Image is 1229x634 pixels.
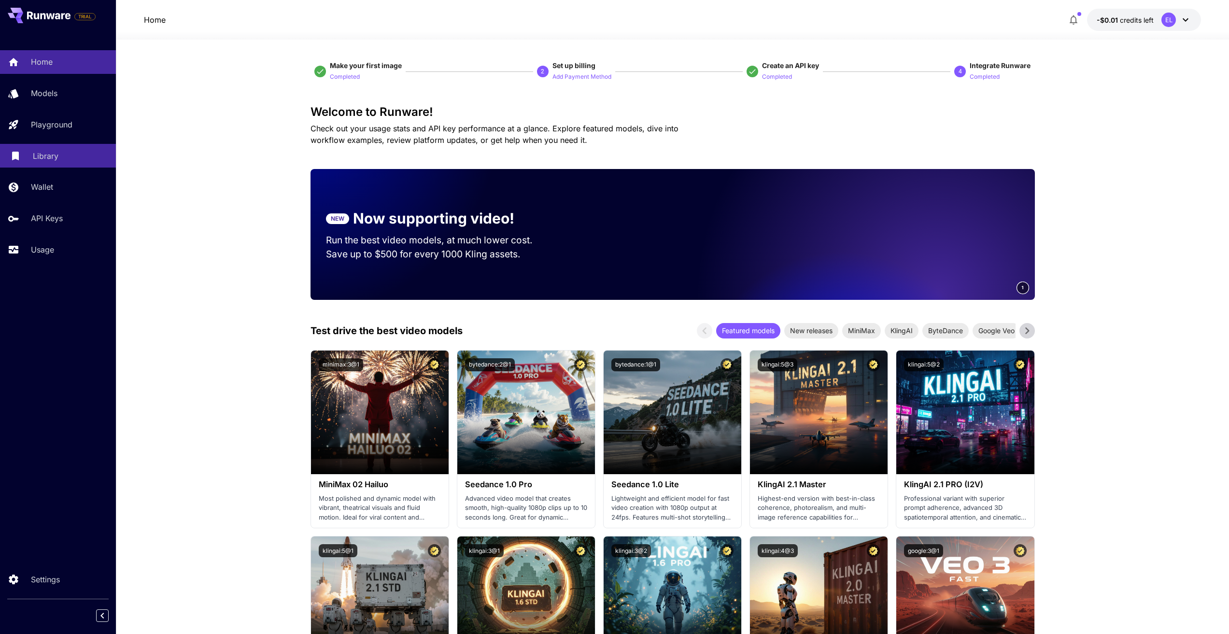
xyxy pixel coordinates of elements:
[103,607,116,624] div: Collapse sidebar
[574,544,587,557] button: Certified Model – Vetted for best performance and includes a commercial license.
[74,11,96,22] span: Add your payment card to enable full platform functionality.
[552,72,611,82] p: Add Payment Method
[144,14,166,26] nav: breadcrumb
[784,325,838,336] span: New releases
[33,150,58,162] p: Library
[970,70,1000,82] button: Completed
[758,494,880,522] p: Highest-end version with best-in-class coherence, photorealism, and multi-image reference capabil...
[922,325,969,336] span: ByteDance
[331,214,344,223] p: NEW
[428,544,441,557] button: Certified Model – Vetted for best performance and includes a commercial license.
[541,67,544,76] p: 2
[319,494,441,522] p: Most polished and dynamic model with vibrant, theatrical visuals and fluid motion. Ideal for vira...
[31,244,54,255] p: Usage
[457,351,595,474] img: alt
[353,208,514,229] p: Now supporting video!
[904,494,1026,522] p: Professional variant with superior prompt adherence, advanced 3D spatiotemporal attention, and ci...
[762,70,792,82] button: Completed
[574,358,587,371] button: Certified Model – Vetted for best performance and includes a commercial license.
[784,323,838,338] div: New releases
[611,358,660,371] button: bytedance:1@1
[1021,284,1024,291] span: 1
[720,544,734,557] button: Certified Model – Vetted for best performance and includes a commercial license.
[1014,358,1027,371] button: Certified Model – Vetted for best performance and includes a commercial license.
[1161,13,1176,27] div: EL
[867,358,880,371] button: Certified Model – Vetted for best performance and includes a commercial license.
[330,70,360,82] button: Completed
[552,61,595,70] span: Set up billing
[758,544,798,557] button: klingai:4@3
[144,14,166,26] a: Home
[319,544,357,557] button: klingai:5@1
[973,325,1020,336] span: Google Veo
[611,494,734,522] p: Lightweight and efficient model for fast video creation with 1080p output at 24fps. Features mult...
[1014,544,1027,557] button: Certified Model – Vetted for best performance and includes a commercial license.
[326,233,551,247] p: Run the best video models, at much lower cost.
[1087,9,1201,31] button: -$0.0077EL
[552,70,611,82] button: Add Payment Method
[904,544,943,557] button: google:3@1
[311,124,678,145] span: Check out your usage stats and API key performance at a glance. Explore featured models, dive int...
[330,61,402,70] span: Make your first image
[842,325,881,336] span: MiniMax
[885,323,918,338] div: KlingAI
[311,351,449,474] img: alt
[31,212,63,224] p: API Keys
[75,13,95,20] span: TRIAL
[970,61,1031,70] span: Integrate Runware
[31,87,57,99] p: Models
[1097,15,1154,25] div: -$0.0077
[750,351,888,474] img: alt
[465,494,587,522] p: Advanced video model that creates smooth, high-quality 1080p clips up to 10 seconds long. Great f...
[31,181,53,193] p: Wallet
[311,105,1035,119] h3: Welcome to Runware!
[720,358,734,371] button: Certified Model – Vetted for best performance and includes a commercial license.
[970,72,1000,82] p: Completed
[762,72,792,82] p: Completed
[922,323,969,338] div: ByteDance
[319,480,441,489] h3: MiniMax 02 Hailuo
[31,574,60,585] p: Settings
[326,247,551,261] p: Save up to $500 for every 1000 Kling assets.
[758,358,797,371] button: klingai:5@3
[96,609,109,622] button: Collapse sidebar
[904,358,944,371] button: klingai:5@2
[842,323,881,338] div: MiniMax
[330,72,360,82] p: Completed
[611,544,651,557] button: klingai:3@2
[867,544,880,557] button: Certified Model – Vetted for best performance and includes a commercial license.
[31,119,72,130] p: Playground
[465,358,515,371] button: bytedance:2@1
[611,480,734,489] h3: Seedance 1.0 Lite
[973,323,1020,338] div: Google Veo
[896,351,1034,474] img: alt
[31,56,53,68] p: Home
[959,67,962,76] p: 4
[716,323,780,338] div: Featured models
[311,324,463,338] p: Test drive the best video models
[762,61,819,70] span: Create an API key
[604,351,741,474] img: alt
[716,325,780,336] span: Featured models
[885,325,918,336] span: KlingAI
[428,358,441,371] button: Certified Model – Vetted for best performance and includes a commercial license.
[465,544,504,557] button: klingai:3@1
[1120,16,1154,24] span: credits left
[758,480,880,489] h3: KlingAI 2.1 Master
[465,480,587,489] h3: Seedance 1.0 Pro
[319,358,363,371] button: minimax:3@1
[1097,16,1120,24] span: -$0.01
[904,480,1026,489] h3: KlingAI 2.1 PRO (I2V)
